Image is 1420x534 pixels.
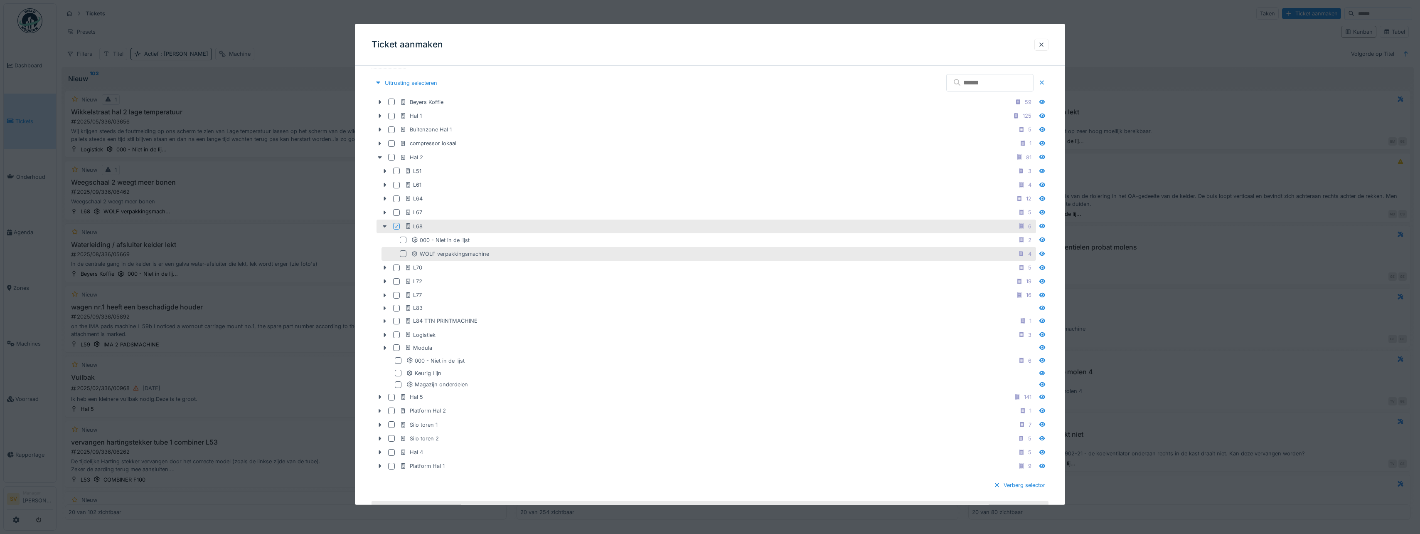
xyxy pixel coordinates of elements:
[1028,222,1031,230] div: 6
[1029,317,1031,325] div: 1
[405,344,432,351] div: Modula
[400,98,443,106] div: Beyers Koffie
[400,126,452,133] div: Buitenzone Hal 1
[1024,393,1031,401] div: 141
[372,40,443,50] h3: Ticket aanmaken
[1029,420,1031,428] div: 7
[406,369,441,377] div: Keurig Lijn
[1026,277,1031,285] div: 19
[411,236,470,244] div: 000 - Niet in de lijst
[1029,407,1031,415] div: 1
[400,407,446,415] div: Platform Hal 2
[400,112,422,120] div: Hal 1
[406,356,465,364] div: 000 - Niet in de lijst
[1025,98,1031,106] div: 59
[372,54,406,69] div: Locatie
[1028,236,1031,244] div: 2
[405,195,423,203] div: L64
[1028,356,1031,364] div: 6
[405,222,423,230] div: L68
[1026,195,1031,203] div: 12
[400,434,439,442] div: Silo toren 2
[1028,462,1031,470] div: 9
[405,264,422,272] div: L70
[400,448,423,456] div: Hal 4
[400,420,438,428] div: Silo toren 1
[405,167,421,175] div: L51
[1028,208,1031,216] div: 5
[1026,291,1031,299] div: 16
[372,77,441,88] div: Uitrusting selecteren
[405,304,423,312] div: L83
[1028,126,1031,133] div: 5
[400,462,445,470] div: Platform Hal 1
[400,393,423,401] div: Hal 5
[411,250,489,258] div: WOLF verpakkingsmachine
[400,139,456,147] div: compressor lokaal
[990,480,1048,491] div: Verberg selector
[1026,153,1031,161] div: 81
[405,181,421,189] div: L61
[405,277,422,285] div: L72
[400,153,423,161] div: Hal 2
[1028,167,1031,175] div: 3
[1028,448,1031,456] div: 5
[1028,264,1031,272] div: 5
[1029,139,1031,147] div: 1
[405,208,422,216] div: L67
[1028,434,1031,442] div: 5
[405,291,422,299] div: L77
[1023,112,1031,120] div: 125
[405,331,436,339] div: Logistiek
[405,317,477,325] div: L84 TTN PRINTMACHINE
[1028,181,1031,189] div: 4
[1028,331,1031,339] div: 3
[406,381,468,388] div: Magazijn onderdelen
[1028,250,1031,258] div: 4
